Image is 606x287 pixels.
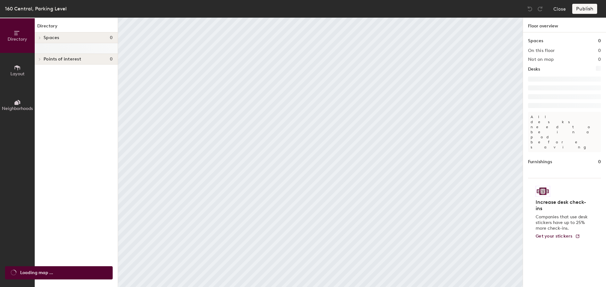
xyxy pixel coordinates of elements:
[2,106,33,111] span: Neighborhoods
[528,37,543,44] h1: Spaces
[523,18,606,32] h1: Floor overview
[536,214,590,231] p: Companies that use desk stickers have up to 25% more check-ins.
[536,234,580,239] a: Get your stickers
[536,186,550,197] img: Sticker logo
[598,48,601,53] h2: 0
[527,6,533,12] img: Undo
[598,37,601,44] h1: 0
[44,57,81,62] span: Points of interest
[44,35,59,40] span: Spaces
[553,4,566,14] button: Close
[5,5,67,13] div: 160 Central, Parking Level
[20,269,53,276] span: Loading map ...
[536,199,590,212] h4: Increase desk check-ins
[8,37,27,42] span: Directory
[598,158,601,165] h1: 0
[10,71,25,77] span: Layout
[528,66,540,73] h1: Desks
[110,35,113,40] span: 0
[35,23,118,32] h1: Directory
[536,233,573,239] span: Get your stickers
[528,57,554,62] h2: Not on map
[598,57,601,62] h2: 0
[528,158,552,165] h1: Furnishings
[537,6,543,12] img: Redo
[118,18,523,287] canvas: Map
[528,48,555,53] h2: On this floor
[110,57,113,62] span: 0
[528,112,601,152] p: All desks need to be in a pod before saving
